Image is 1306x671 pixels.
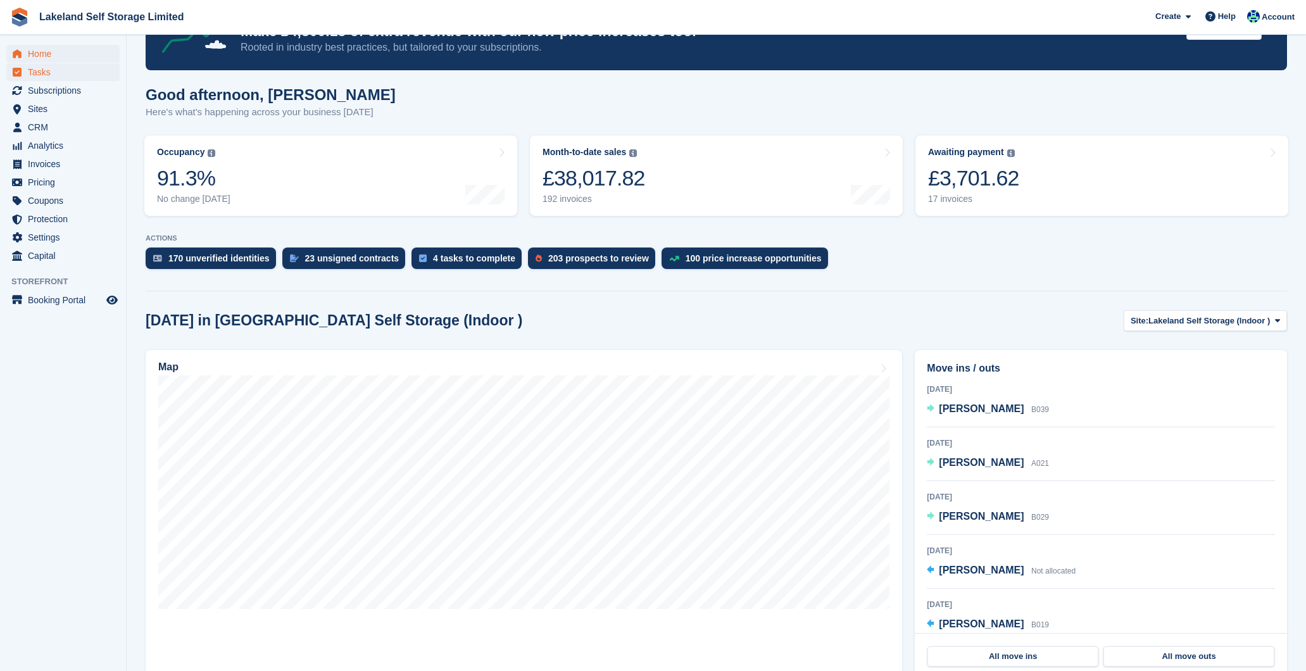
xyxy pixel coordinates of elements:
a: menu [6,155,120,173]
span: CRM [28,118,104,136]
span: Invoices [28,155,104,173]
a: menu [6,82,120,99]
p: Rooted in industry best practices, but tailored to your subscriptions. [241,41,1176,54]
span: [PERSON_NAME] [939,457,1024,468]
button: Site: Lakeland Self Storage (Indoor ) [1124,310,1287,331]
span: [PERSON_NAME] [939,403,1024,414]
span: [PERSON_NAME] [939,511,1024,522]
span: Capital [28,247,104,265]
a: menu [6,247,120,265]
a: 23 unsigned contracts [282,248,412,275]
div: [DATE] [927,599,1275,610]
span: Pricing [28,173,104,191]
div: 192 invoices [543,194,645,204]
a: All move ins [927,646,1098,667]
span: Analytics [28,137,104,154]
a: menu [6,192,120,210]
span: Create [1155,10,1181,23]
div: [DATE] [927,437,1275,449]
span: Help [1218,10,1236,23]
img: price_increase_opportunities-93ffe204e8149a01c8c9dc8f82e8f89637d9d84a8eef4429ea346261dce0b2c0.svg [669,256,679,261]
div: 203 prospects to review [548,253,649,263]
h2: Move ins / outs [927,361,1275,376]
div: 23 unsigned contracts [305,253,399,263]
img: stora-icon-8386f47178a22dfd0bd8f6a31ec36ba5ce8667c1dd55bd0f319d3a0aa187defe.svg [10,8,29,27]
div: 4 tasks to complete [433,253,515,263]
span: Site: [1131,315,1148,327]
span: B039 [1031,405,1049,414]
span: Account [1262,11,1295,23]
span: [PERSON_NAME] [939,565,1024,575]
a: 170 unverified identities [146,248,282,275]
span: A021 [1031,459,1049,468]
a: Preview store [104,292,120,308]
a: Awaiting payment £3,701.62 17 invoices [915,135,1288,216]
a: menu [6,291,120,309]
a: menu [6,229,120,246]
span: Protection [28,210,104,228]
a: Occupancy 91.3% No change [DATE] [144,135,517,216]
span: Coupons [28,192,104,210]
h1: Good afternoon, [PERSON_NAME] [146,86,396,103]
div: £3,701.62 [928,165,1019,191]
span: Tasks [28,63,104,81]
span: Booking Portal [28,291,104,309]
a: menu [6,118,120,136]
a: menu [6,63,120,81]
a: 100 price increase opportunities [662,248,834,275]
div: [DATE] [927,384,1275,395]
img: icon-info-grey-7440780725fd019a000dd9b08b2336e03edf1995a4989e88bcd33f0948082b44.svg [208,149,215,157]
a: Month-to-date sales £38,017.82 192 invoices [530,135,903,216]
a: [PERSON_NAME] B019 [927,617,1049,633]
span: B029 [1031,513,1049,522]
span: Subscriptions [28,82,104,99]
a: [PERSON_NAME] B039 [927,401,1049,418]
img: verify_identity-adf6edd0f0f0b5bbfe63781bf79b02c33cf7c696d77639b501bdc392416b5a36.svg [153,254,162,262]
a: menu [6,173,120,191]
span: B019 [1031,620,1049,629]
div: 100 price increase opportunities [686,253,822,263]
span: Storefront [11,275,126,288]
div: 17 invoices [928,194,1019,204]
a: 203 prospects to review [528,248,662,275]
a: menu [6,100,120,118]
img: icon-info-grey-7440780725fd019a000dd9b08b2336e03edf1995a4989e88bcd33f0948082b44.svg [1007,149,1015,157]
span: Sites [28,100,104,118]
a: [PERSON_NAME] A021 [927,455,1049,472]
p: Here's what's happening across your business [DATE] [146,105,396,120]
div: 91.3% [157,165,230,191]
span: Home [28,45,104,63]
img: icon-info-grey-7440780725fd019a000dd9b08b2336e03edf1995a4989e88bcd33f0948082b44.svg [629,149,637,157]
div: Occupancy [157,147,204,158]
span: Lakeland Self Storage (Indoor ) [1148,315,1270,327]
div: [DATE] [927,491,1275,503]
div: Awaiting payment [928,147,1004,158]
a: 4 tasks to complete [411,248,528,275]
a: Lakeland Self Storage Limited [34,6,189,27]
a: [PERSON_NAME] Not allocated [927,563,1076,579]
a: [PERSON_NAME] B029 [927,509,1049,525]
div: No change [DATE] [157,194,230,204]
img: prospect-51fa495bee0391a8d652442698ab0144808aea92771e9ea1ae160a38d050c398.svg [536,254,542,262]
a: All move outs [1103,646,1274,667]
h2: Map [158,361,179,373]
span: [PERSON_NAME] [939,618,1024,629]
a: menu [6,137,120,154]
a: menu [6,210,120,228]
span: Not allocated [1031,567,1076,575]
div: £38,017.82 [543,165,645,191]
img: Steve Aynsley [1247,10,1260,23]
h2: [DATE] in [GEOGRAPHIC_DATA] Self Storage (Indoor ) [146,312,522,329]
div: 170 unverified identities [168,253,270,263]
div: [DATE] [927,545,1275,556]
span: Settings [28,229,104,246]
img: task-75834270c22a3079a89374b754ae025e5fb1db73e45f91037f5363f120a921f8.svg [419,254,427,262]
p: ACTIONS [146,234,1287,242]
a: menu [6,45,120,63]
img: contract_signature_icon-13c848040528278c33f63329250d36e43548de30e8caae1d1a13099fd9432cc5.svg [290,254,299,262]
div: Month-to-date sales [543,147,626,158]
